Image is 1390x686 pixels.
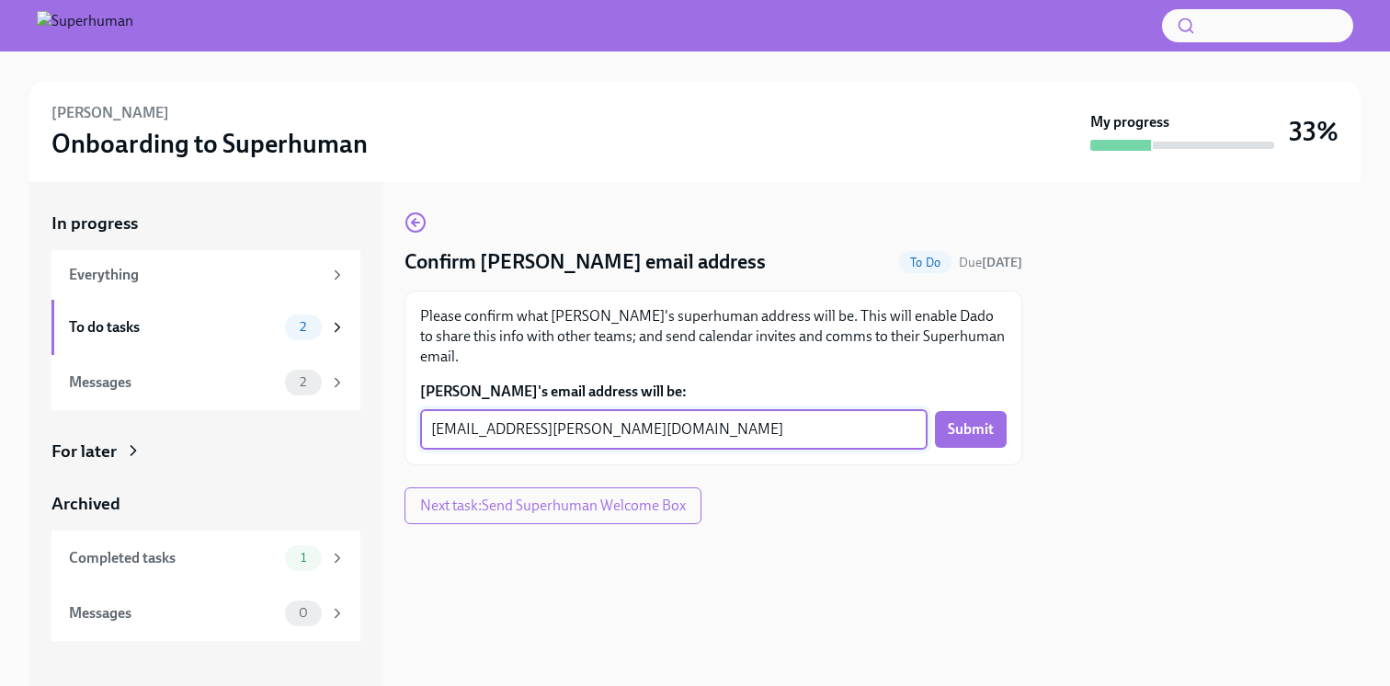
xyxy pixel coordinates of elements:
h6: [PERSON_NAME] [51,103,169,123]
a: Messages2 [51,355,360,410]
span: Next task : Send Superhuman Welcome Box [420,497,686,515]
span: 2 [289,375,317,389]
span: Submit [948,420,994,439]
div: Messages [69,372,278,393]
div: For later [51,440,117,463]
div: Messages [69,603,278,623]
div: Everything [69,265,322,285]
button: Submit [935,411,1007,448]
a: For later [51,440,360,463]
textarea: [EMAIL_ADDRESS][PERSON_NAME][DOMAIN_NAME] [431,418,917,440]
h3: Onboarding to Superhuman [51,127,368,160]
a: Archived [51,492,360,516]
a: In progress [51,212,360,235]
strong: [DATE] [982,255,1022,270]
p: Please confirm what [PERSON_NAME]'s superhuman address will be. This will enable Dado to share th... [420,306,1007,367]
a: Completed tasks1 [51,531,360,586]
span: August 26th, 2025 08:00 [959,254,1022,271]
h3: 33% [1289,115,1339,148]
a: Messages0 [51,586,360,641]
button: Next task:Send Superhuman Welcome Box [404,487,701,524]
span: Due [959,255,1022,270]
span: To Do [899,256,951,269]
a: Everything [51,250,360,300]
strong: My progress [1090,112,1169,132]
label: [PERSON_NAME]'s email address will be: [420,382,1007,402]
div: Completed tasks [69,548,278,568]
span: 0 [288,606,319,620]
h4: Confirm [PERSON_NAME] email address [404,248,766,276]
span: 1 [290,551,317,565]
a: To do tasks2 [51,300,360,355]
img: Superhuman [37,11,133,40]
span: 2 [289,320,317,334]
div: To do tasks [69,317,278,337]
